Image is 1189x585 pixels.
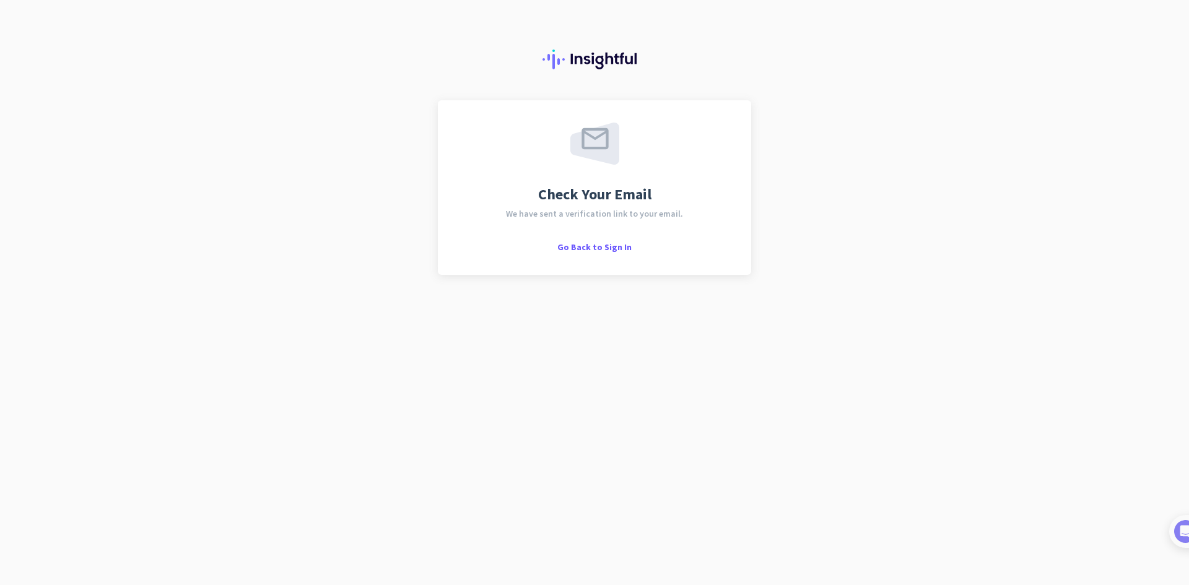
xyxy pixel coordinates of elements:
img: Insightful [542,50,647,69]
span: We have sent a verification link to your email. [506,209,683,218]
span: Go Back to Sign In [557,241,632,253]
img: email-sent [570,123,619,165]
span: Check Your Email [538,187,651,202]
